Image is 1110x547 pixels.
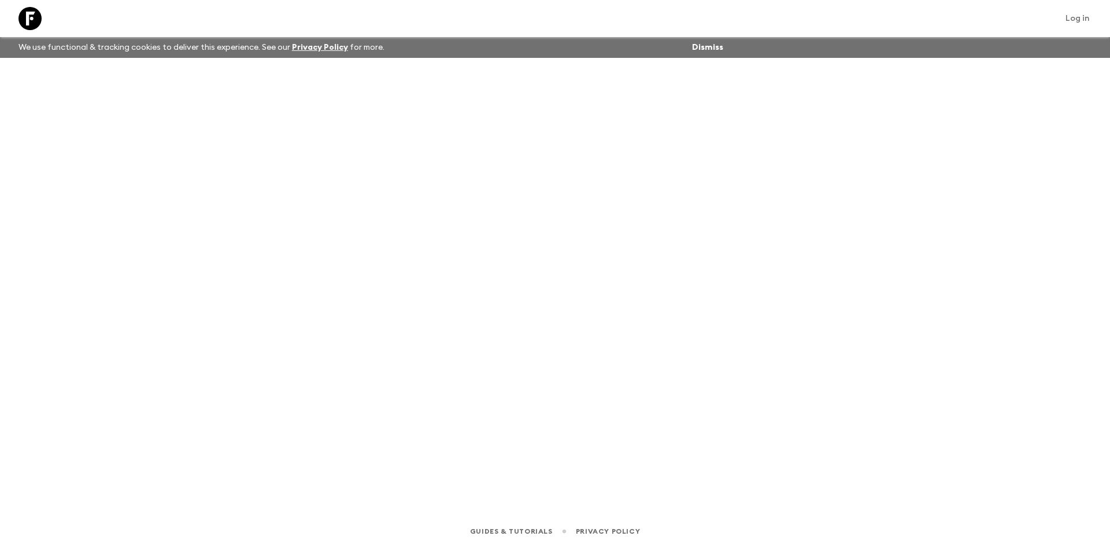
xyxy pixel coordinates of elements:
button: Dismiss [689,39,726,56]
a: Privacy Policy [576,525,640,538]
p: We use functional & tracking cookies to deliver this experience. See our for more. [14,37,389,58]
a: Guides & Tutorials [470,525,553,538]
a: Privacy Policy [292,43,348,52]
a: Log in [1059,10,1096,27]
